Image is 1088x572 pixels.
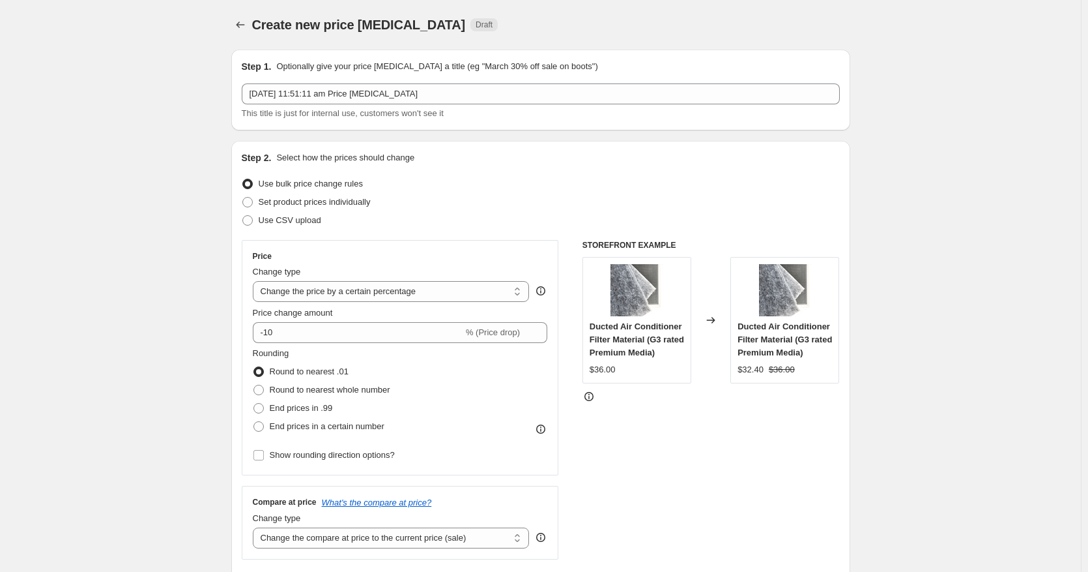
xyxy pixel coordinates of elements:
[253,267,301,277] span: Change type
[231,16,250,34] button: Price change jobs
[322,498,432,507] button: What's the compare at price?
[534,284,547,297] div: help
[582,240,840,250] h6: STOREFRONT EXAMPLE
[737,363,764,376] div: $32.40
[270,385,390,395] span: Round to nearest whole number
[590,363,616,376] div: $36.00
[270,450,395,460] span: Show rounding direction options?
[759,264,811,316] img: ducted-airconditioner-filter-media_80x.png
[590,322,684,357] span: Ducted Air Conditioner Filter Material (G3 rated Premium Media)
[534,531,547,544] div: help
[253,497,317,507] h3: Compare at price
[242,151,272,164] h2: Step 2.
[252,18,466,32] span: Create new price [MEDICAL_DATA]
[270,367,349,376] span: Round to nearest .01
[242,108,444,118] span: This title is just for internal use, customers won't see it
[276,151,414,164] p: Select how the prices should change
[242,83,840,104] input: 30% off holiday sale
[270,403,333,413] span: End prices in .99
[270,421,384,431] span: End prices in a certain number
[476,20,493,30] span: Draft
[259,197,371,207] span: Set product prices individually
[259,179,363,188] span: Use bulk price change rules
[253,513,301,523] span: Change type
[769,363,795,376] strike: $36.00
[242,60,272,73] h2: Step 1.
[253,251,272,262] h3: Price
[253,322,463,343] input: -15
[466,327,520,337] span: % (Price drop)
[276,60,597,73] p: Optionally give your price [MEDICAL_DATA] a title (eg "March 30% off sale on boots")
[610,264,663,316] img: ducted-airconditioner-filter-media_80x.png
[737,322,832,357] span: Ducted Air Conditioner Filter Material (G3 rated Premium Media)
[259,215,321,225] span: Use CSV upload
[253,308,333,318] span: Price change amount
[253,348,289,358] span: Rounding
